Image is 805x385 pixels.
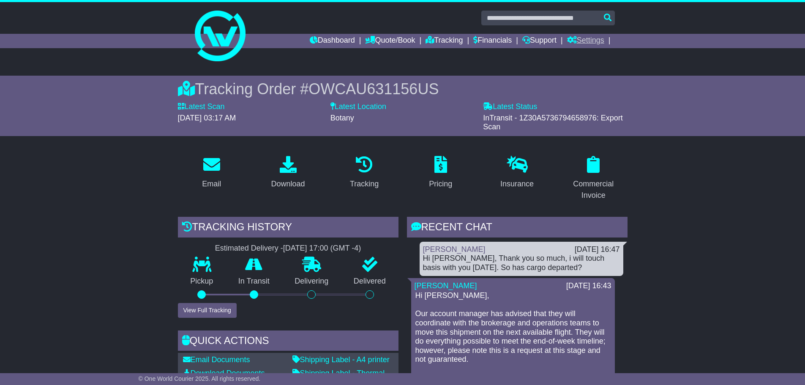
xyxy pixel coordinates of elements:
a: Insurance [495,153,539,193]
a: Pricing [423,153,458,193]
div: Commercial Invoice [565,178,622,201]
button: View Full Tracking [178,303,237,318]
a: Shipping Label - A4 printer [292,355,390,364]
div: Hi [PERSON_NAME], Thank you so much, i will touch basis with you [DATE]. So has cargo departed? [423,254,620,272]
a: Tracking [426,34,463,48]
span: InTransit - 1Z30A5736794658976: Export Scan [483,114,623,131]
a: [PERSON_NAME] [423,245,486,254]
span: [DATE] 03:17 AM [178,114,236,122]
a: Email [196,153,226,193]
label: Latest Scan [178,102,225,112]
a: [PERSON_NAME] [415,281,477,290]
div: Insurance [500,178,534,190]
a: Support [522,34,557,48]
div: Tracking [350,178,379,190]
a: Settings [567,34,604,48]
a: Financials [473,34,512,48]
p: In Transit [226,277,282,286]
p: Delivered [341,277,398,286]
div: Pricing [429,178,452,190]
div: Email [202,178,221,190]
div: [DATE] 17:00 (GMT -4) [283,244,361,253]
p: Pickup [178,277,226,286]
div: Estimated Delivery - [178,244,398,253]
a: Tracking [344,153,384,193]
div: [DATE] 16:43 [566,281,611,291]
a: Download [265,153,310,193]
a: Download Documents [183,369,265,377]
a: Dashboard [310,34,355,48]
label: Latest Location [330,102,386,112]
div: RECENT CHAT [407,217,628,240]
span: © One World Courier 2025. All rights reserved. [139,375,261,382]
div: Quick Actions [178,330,398,353]
p: Delivering [282,277,341,286]
div: Tracking Order # [178,80,628,98]
div: [DATE] 16:47 [575,245,620,254]
div: Tracking history [178,217,398,240]
a: Email Documents [183,355,250,364]
a: Commercial Invoice [559,153,628,204]
label: Latest Status [483,102,537,112]
a: Quote/Book [365,34,415,48]
span: Botany [330,114,354,122]
div: Download [271,178,305,190]
span: OWCAU631156US [308,80,439,98]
